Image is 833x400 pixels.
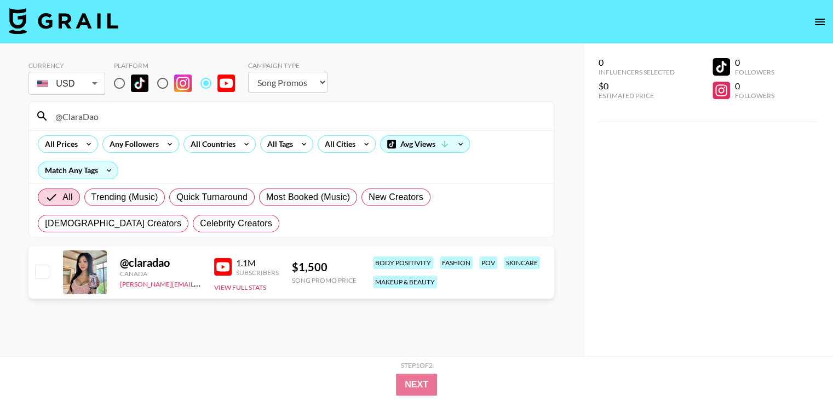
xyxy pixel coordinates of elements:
[217,75,235,92] img: YouTube
[599,68,675,76] div: Influencers Selected
[120,278,282,288] a: [PERSON_NAME][EMAIL_ADDRESS][DOMAIN_NAME]
[120,256,201,270] div: @ claradao
[120,270,201,278] div: Canada
[62,191,72,204] span: All
[236,268,279,277] div: Subscribers
[28,61,105,70] div: Currency
[381,136,469,152] div: Avg Views
[174,75,192,92] img: Instagram
[734,68,774,76] div: Followers
[318,136,358,152] div: All Cities
[599,57,675,68] div: 0
[440,256,473,269] div: fashion
[266,191,350,204] span: Most Booked (Music)
[373,276,437,288] div: makeup & beauty
[396,374,437,396] button: Next
[200,217,272,230] span: Celebrity Creators
[778,345,820,387] iframe: Drift Widget Chat Controller
[176,191,248,204] span: Quick Turnaround
[401,361,433,369] div: Step 1 of 2
[131,75,148,92] img: TikTok
[214,283,266,292] button: View Full Stats
[49,107,547,125] input: Search by User Name
[261,136,295,152] div: All Tags
[369,191,423,204] span: New Creators
[114,61,244,70] div: Platform
[479,256,497,269] div: pov
[599,81,675,92] div: $0
[809,11,831,33] button: open drawer
[38,136,80,152] div: All Prices
[184,136,238,152] div: All Countries
[599,92,675,100] div: Estimated Price
[214,258,232,276] img: YouTube
[103,136,161,152] div: Any Followers
[9,8,118,34] img: Grail Talent
[292,276,357,284] div: Song Promo Price
[31,74,103,93] div: USD
[248,61,328,70] div: Campaign Type
[504,256,540,269] div: skincare
[236,258,279,268] div: 1.1M
[734,57,774,68] div: 0
[38,162,118,179] div: Match Any Tags
[91,191,158,204] span: Trending (Music)
[734,81,774,92] div: 0
[292,260,357,274] div: $ 1,500
[734,92,774,100] div: Followers
[45,217,181,230] span: [DEMOGRAPHIC_DATA] Creators
[373,256,433,269] div: body positivity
